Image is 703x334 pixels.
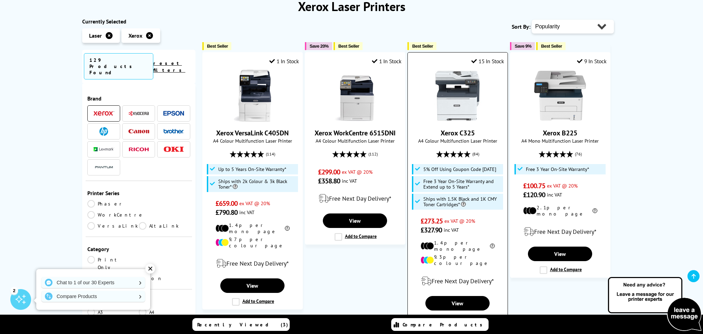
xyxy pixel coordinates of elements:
[87,246,190,252] div: Category
[411,271,504,291] div: modal_delivery
[342,178,357,184] span: inc VAT
[536,42,566,50] button: Best Seller
[309,189,402,208] div: modal_delivery
[87,95,190,102] div: Brand
[10,287,18,294] div: 2
[510,42,535,50] button: Save 9%
[577,58,607,65] div: 9 In Stock
[239,200,270,207] span: ex VAT @ 20%
[421,254,495,266] li: 9.3p per colour page
[227,116,278,123] a: Xerox VersaLink C405DN
[82,18,195,25] div: Currently Selected
[309,137,402,144] span: A4 Colour Multifunction Laser Printer
[218,166,286,172] span: Up to 5 Years On-Site Warranty*
[128,129,149,134] img: Canon
[528,247,592,261] a: View
[432,70,483,122] img: Xerox C325
[338,44,359,49] span: Best Seller
[523,190,546,199] span: £120.90
[87,200,139,208] a: Phaser
[206,254,299,273] div: modal_delivery
[423,196,501,207] span: Ships with 1.5K Black and 1K CMY Toner Cartridges*
[94,163,114,172] a: Pantum
[329,70,381,122] img: Xerox WorkCentre 6515DNI
[472,147,479,161] span: (84)
[514,137,607,144] span: A4 Mono Multifunction Laser Printer
[407,42,437,50] button: Best Seller
[163,109,184,118] a: Epson
[163,129,184,134] img: Brother
[89,32,102,39] span: Laser
[206,137,299,144] span: A4 Colour Multifunction Laser Printer
[84,53,153,79] span: 129 Products Found
[163,145,184,154] a: OKI
[215,236,290,249] li: 9.7p per colour page
[412,44,433,49] span: Best Seller
[444,227,459,233] span: inc VAT
[218,179,296,190] span: Ships with 2k Colour & 3k Black Toner*
[153,60,185,73] a: reset filters
[266,147,275,161] span: (114)
[403,322,486,328] span: Compare Products
[227,70,278,122] img: Xerox VersaLink C405DN
[423,179,501,190] span: Free 3 Year On-Site Warranty and Extend up to 5 Years*
[425,296,490,311] a: View
[239,209,254,216] span: inc VAT
[421,217,443,226] span: £273.25
[323,213,387,228] a: View
[41,291,145,302] a: Compare Products
[215,222,290,235] li: 1.4p per mono page
[192,318,290,331] a: Recently Viewed (3)
[128,32,142,39] span: Xerox
[87,256,139,271] a: Print Only
[94,111,114,116] img: Xerox
[335,233,377,241] label: Add to Compare
[441,128,475,137] a: Xerox C325
[139,308,190,316] a: A4
[329,116,381,123] a: Xerox WorkCentre 6515DNI
[94,127,114,136] a: HP
[411,137,504,144] span: A4 Colour Multifunction Laser Printer
[215,199,238,208] span: £659.00
[216,128,289,137] a: Xerox VersaLink C405DN
[540,266,582,274] label: Add to Compare
[423,166,496,172] span: 5% Off Using Coupon Code [DATE]
[514,222,607,241] div: modal_delivery
[99,127,108,136] img: HP
[269,58,299,65] div: 1 In Stock
[128,127,149,136] a: Canon
[163,127,184,136] a: Brother
[128,145,149,154] a: Ricoh
[305,42,332,50] button: Save 20%
[541,44,562,49] span: Best Seller
[318,176,340,185] span: £358.80
[232,298,274,306] label: Add to Compare
[220,278,285,293] a: View
[421,240,495,252] li: 1.4p per mono page
[41,277,145,288] a: Chat to 1 of our 30 Experts
[515,44,531,49] span: Save 9%
[334,42,363,50] button: Best Seller
[421,226,442,235] span: £327.90
[202,42,232,50] button: Best Seller
[87,222,139,230] a: VersaLink
[139,222,190,230] a: AltaLink
[471,58,504,65] div: 15 In Stock
[128,109,149,118] a: Kyocera
[606,276,703,333] img: Open Live Chat window
[87,190,190,197] div: Printer Series
[444,218,475,224] span: ex VAT @ 20%
[207,44,228,49] span: Best Seller
[432,116,483,123] a: Xerox C325
[342,169,373,175] span: ex VAT @ 20%
[163,146,184,152] img: OKI
[128,111,149,116] img: Kyocera
[534,116,586,123] a: Xerox B225
[94,163,114,171] img: Pantum
[547,191,562,198] span: inc VAT
[318,168,340,176] span: £299.00
[145,264,155,274] div: ✕
[87,211,144,219] a: WorkCentre
[128,147,149,151] img: Ricoh
[163,111,184,116] img: Epson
